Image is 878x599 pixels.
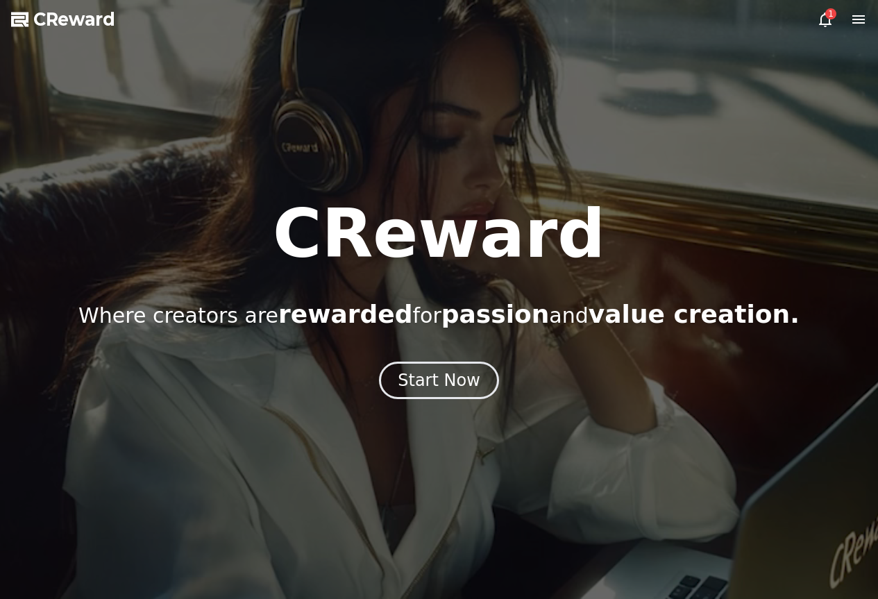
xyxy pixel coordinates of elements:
[379,376,499,389] a: Start Now
[273,201,605,267] h1: CReward
[589,300,800,328] span: value creation.
[33,8,115,31] span: CReward
[379,362,499,399] button: Start Now
[11,8,115,31] a: CReward
[817,11,834,28] a: 1
[441,300,550,328] span: passion
[278,300,412,328] span: rewarded
[78,301,800,328] p: Where creators are for and
[398,369,480,391] div: Start Now
[825,8,836,19] div: 1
